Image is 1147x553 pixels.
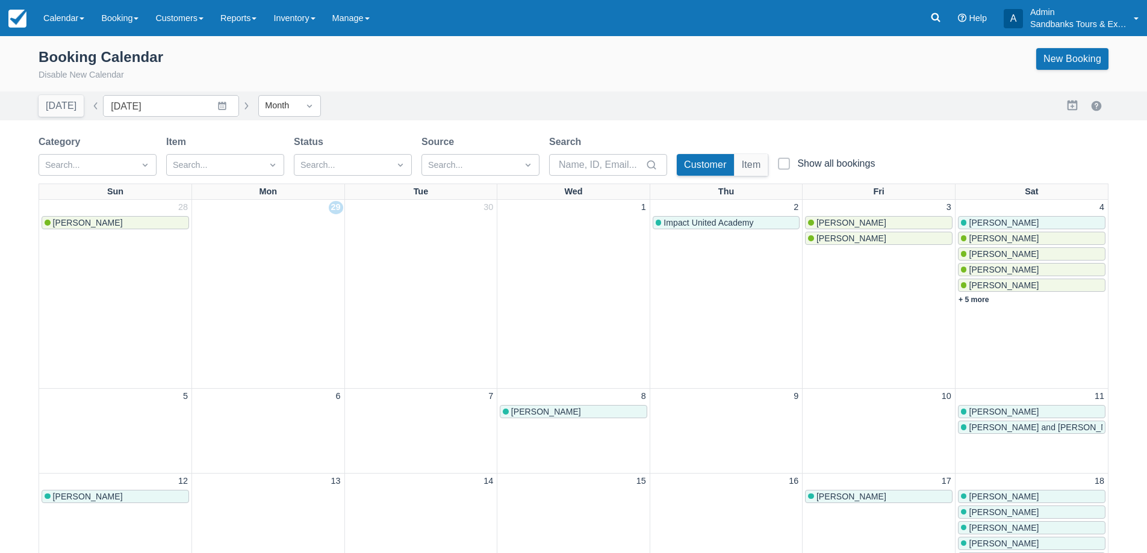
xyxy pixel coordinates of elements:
[969,492,1039,501] span: [PERSON_NAME]
[969,13,987,23] span: Help
[8,10,26,28] img: checkfront-main-nav-mini-logo.png
[969,507,1039,517] span: [PERSON_NAME]
[969,407,1039,416] span: [PERSON_NAME]
[481,201,496,214] a: 30
[639,201,648,214] a: 1
[958,232,1105,245] a: [PERSON_NAME]
[939,390,954,403] a: 10
[559,154,643,176] input: Name, ID, Email...
[53,492,123,501] span: [PERSON_NAME]
[103,95,239,117] input: Date
[786,475,801,488] a: 16
[969,523,1039,533] span: [PERSON_NAME]
[805,216,953,229] a: [PERSON_NAME]
[816,233,886,243] span: [PERSON_NAME]
[39,69,124,82] button: Disable New Calendar
[139,159,151,171] span: Dropdown icon
[653,216,800,229] a: Impact United Academy
[969,265,1039,274] span: [PERSON_NAME]
[958,490,1105,503] a: [PERSON_NAME]
[969,422,1128,432] span: [PERSON_NAME] and [PERSON_NAME]
[105,184,126,200] a: Sun
[511,407,581,416] span: [PERSON_NAME]
[267,159,279,171] span: Dropdown icon
[42,490,189,503] a: [PERSON_NAME]
[294,135,328,149] label: Status
[176,201,190,214] a: 28
[421,135,459,149] label: Source
[42,216,189,229] a: [PERSON_NAME]
[1022,184,1040,200] a: Sat
[797,158,875,170] div: Show all bookings
[481,475,496,488] a: 14
[958,279,1105,292] a: [PERSON_NAME]
[394,159,406,171] span: Dropdown icon
[969,280,1039,290] span: [PERSON_NAME]
[1004,9,1023,28] div: A
[639,390,648,403] a: 8
[1092,475,1107,488] a: 18
[969,218,1039,227] span: [PERSON_NAME]
[958,521,1105,534] a: [PERSON_NAME]
[166,135,191,149] label: Item
[1030,18,1127,30] p: Sandbanks Tours & Experiences
[716,184,736,200] a: Thu
[334,390,343,403] a: 6
[257,184,280,200] a: Mon
[664,218,753,227] span: Impact United Academy
[265,99,293,113] div: Month
[634,475,648,488] a: 15
[411,184,431,200] a: Tue
[958,421,1105,434] a: [PERSON_NAME] and [PERSON_NAME]
[791,201,801,214] a: 2
[805,490,953,503] a: [PERSON_NAME]
[959,295,989,304] a: + 5 more
[39,95,84,117] button: [DATE]
[791,390,801,403] a: 9
[816,218,886,227] span: [PERSON_NAME]
[958,505,1105,519] a: [PERSON_NAME]
[500,405,647,418] a: [PERSON_NAME]
[329,475,343,488] a: 13
[53,218,123,227] span: [PERSON_NAME]
[969,233,1039,243] span: [PERSON_NAME]
[562,184,585,200] a: Wed
[1030,6,1127,18] p: Admin
[176,475,190,488] a: 12
[958,537,1105,550] a: [PERSON_NAME]
[486,390,496,403] a: 7
[816,492,886,501] span: [PERSON_NAME]
[939,475,954,488] a: 17
[1097,201,1107,214] a: 4
[1036,48,1108,70] a: New Booking
[944,201,954,214] a: 3
[329,201,343,214] a: 29
[39,48,163,66] div: Booking Calendar
[181,390,190,403] a: 5
[805,232,953,245] a: [PERSON_NAME]
[549,135,586,149] label: Search
[969,539,1039,548] span: [PERSON_NAME]
[735,154,768,176] button: Item
[958,216,1105,229] a: [PERSON_NAME]
[303,100,316,112] span: Dropdown icon
[677,154,734,176] button: Customer
[1092,390,1107,403] a: 11
[958,263,1105,276] a: [PERSON_NAME]
[871,184,886,200] a: Fri
[958,405,1105,418] a: [PERSON_NAME]
[969,249,1039,259] span: [PERSON_NAME]
[39,135,85,149] label: Category
[958,247,1105,261] a: [PERSON_NAME]
[958,14,966,22] i: Help
[522,159,534,171] span: Dropdown icon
